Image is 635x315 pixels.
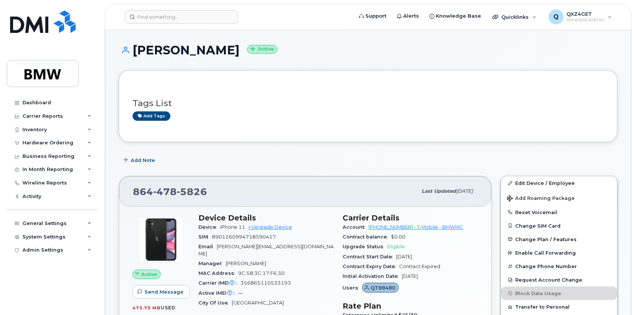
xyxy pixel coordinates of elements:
[198,290,238,296] span: Active IMEI
[198,270,238,276] span: MAC Address
[343,301,478,310] h3: Rate Plan
[133,285,190,298] button: Send Message
[343,254,396,259] span: Contract Start Date
[198,280,240,286] span: Carrier IMEI
[422,188,456,194] span: Last updated
[247,45,277,54] small: Active
[456,188,473,194] span: [DATE]
[368,224,463,230] a: [PHONE_NUMBER] - T-Mobile - BMWMC
[198,261,226,266] span: Manager
[226,261,266,266] span: [PERSON_NAME]
[501,219,617,232] button: Change SIM Card
[133,111,170,121] a: Add tags
[501,176,617,190] a: Edit Device / Employee
[371,284,395,291] span: QT88480
[343,244,387,249] span: Upgrade Status
[602,282,629,309] iframe: Messenger Launcher
[343,224,368,230] span: Account
[131,157,155,164] span: Add Note
[391,234,405,240] span: $0.00
[515,250,576,256] span: Enable Call Forwarding
[198,224,220,230] span: Device
[145,288,183,295] span: Send Message
[501,300,617,313] button: Transfer to Personal
[153,186,177,197] span: 478
[501,205,617,219] button: Reset Voicemail
[238,270,285,276] span: 9C:58:3C:17:F6:30
[501,232,617,246] button: Change Plan / Features
[387,244,405,249] span: Eligible
[399,264,440,269] span: Contract Expired
[198,213,334,222] h3: Device Details
[133,99,604,108] h3: Tags List
[240,280,291,286] span: 356865110533193
[501,246,617,259] button: Enable Call Forwarding
[133,305,161,310] span: 473.73 MB
[133,186,207,197] span: 864
[362,285,399,291] a: QT88480
[343,213,478,222] h3: Carrier Details
[238,290,243,296] span: —
[119,153,161,167] button: Add Note
[139,217,183,262] img: iPhone_11.jpg
[198,234,212,240] span: SIM
[212,234,276,240] span: 8901260994718590417
[515,236,577,242] span: Change Plan / Features
[198,244,217,249] span: Email
[343,264,399,269] span: Contract Expiry Date
[343,285,362,291] span: Users
[501,286,617,300] button: Block Data Usage
[141,271,157,278] span: Active
[232,300,284,306] span: [GEOGRAPHIC_DATA]
[220,224,245,230] span: iPhone 11
[396,254,412,259] span: [DATE]
[161,305,176,310] span: used
[198,244,334,256] span: [PERSON_NAME][EMAIL_ADDRESS][DOMAIN_NAME]
[343,273,402,279] span: Initial Activation Date
[501,273,617,286] button: Request Account Change
[198,300,232,306] span: City Of Use
[402,273,418,279] span: [DATE]
[507,195,575,202] span: Add Roaming Package
[501,190,617,205] button: Add Roaming Package
[177,186,207,197] span: 5826
[119,43,617,57] h1: [PERSON_NAME]
[248,224,292,230] a: + Upgrade Device
[343,234,391,240] span: Contract balance
[501,259,617,273] button: Change Phone Number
